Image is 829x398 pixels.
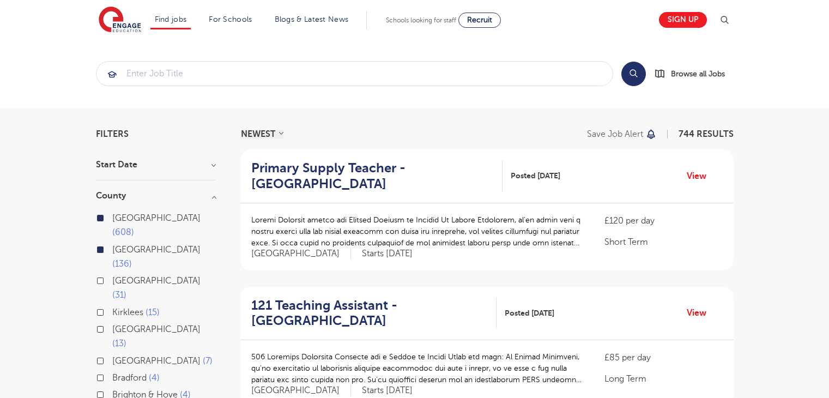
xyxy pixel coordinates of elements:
[112,227,134,237] span: 608
[604,214,722,227] p: £120 per day
[112,259,132,269] span: 136
[96,61,613,86] div: Submit
[467,16,492,24] span: Recruit
[112,307,143,317] span: Kirklees
[99,7,141,34] img: Engage Education
[112,356,119,363] input: [GEOGRAPHIC_DATA] 7
[112,290,126,300] span: 31
[275,15,349,23] a: Blogs & Latest News
[659,12,707,28] a: Sign up
[112,356,201,366] span: [GEOGRAPHIC_DATA]
[96,160,216,169] h3: Start Date
[251,160,503,192] a: Primary Supply Teacher - [GEOGRAPHIC_DATA]
[511,170,560,182] span: Posted [DATE]
[604,236,722,249] p: Short Term
[146,307,160,317] span: 15
[687,306,715,320] a: View
[149,373,160,383] span: 4
[112,245,119,252] input: [GEOGRAPHIC_DATA] 136
[112,307,119,315] input: Kirklees 15
[209,15,252,23] a: For Schools
[386,16,456,24] span: Schools looking for staff
[112,324,201,334] span: [GEOGRAPHIC_DATA]
[112,339,126,348] span: 13
[679,129,734,139] span: 744 RESULTS
[251,298,497,329] a: 121 Teaching Assistant - [GEOGRAPHIC_DATA]
[155,15,187,23] a: Find jobs
[112,276,119,283] input: [GEOGRAPHIC_DATA] 31
[251,298,488,329] h2: 121 Teaching Assistant - [GEOGRAPHIC_DATA]
[112,213,119,220] input: [GEOGRAPHIC_DATA] 608
[112,324,119,331] input: [GEOGRAPHIC_DATA] 13
[655,68,734,80] a: Browse all Jobs
[251,248,351,260] span: [GEOGRAPHIC_DATA]
[604,372,722,385] p: Long Term
[203,356,213,366] span: 7
[251,351,583,385] p: 506 Loremips Dolorsita Consecte adi e Seddoe te Incidi Utlab etd magn: Al Enimad Minimveni, qu’no...
[112,373,119,380] input: Bradford 4
[621,62,646,86] button: Search
[687,169,715,183] a: View
[587,130,657,138] button: Save job alert
[112,245,201,255] span: [GEOGRAPHIC_DATA]
[362,385,413,396] p: Starts [DATE]
[587,130,643,138] p: Save job alert
[112,390,119,397] input: Brighton & Hove 4
[505,307,554,319] span: Posted [DATE]
[112,213,201,223] span: [GEOGRAPHIC_DATA]
[112,276,201,286] span: [GEOGRAPHIC_DATA]
[251,160,494,192] h2: Primary Supply Teacher - [GEOGRAPHIC_DATA]
[96,130,129,138] span: Filters
[458,13,501,28] a: Recruit
[96,62,613,86] input: Submit
[362,248,413,260] p: Starts [DATE]
[251,385,351,396] span: [GEOGRAPHIC_DATA]
[251,214,583,249] p: Loremi Dolorsit ametco adi Elitsed Doeiusm te Incidid Ut Labore Etdolorem, al’en admin veni q nos...
[96,191,216,200] h3: County
[604,351,722,364] p: £85 per day
[112,373,147,383] span: Bradford
[671,68,725,80] span: Browse all Jobs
